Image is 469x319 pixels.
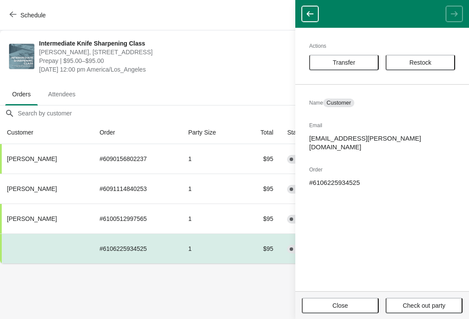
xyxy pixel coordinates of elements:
span: Orders [5,86,38,102]
th: Total [241,121,280,144]
td: 1 [181,174,241,204]
td: # 6106225934525 [92,233,181,263]
td: # 6091114840253 [92,174,181,204]
img: Intermediate Knife Sharpening Class [9,44,34,69]
span: [DATE] 12:00 pm America/Los_Angeles [39,65,309,74]
th: Status [280,121,333,144]
td: $95 [241,204,280,233]
button: Restock [386,55,455,70]
span: Prepay | $95.00–$95.00 [39,56,309,65]
span: [PERSON_NAME] [7,185,57,192]
button: Schedule [4,7,53,23]
span: Transfer [333,59,355,66]
span: [PERSON_NAME], [STREET_ADDRESS] [39,48,309,56]
p: # 6106225934525 [309,178,455,187]
td: # 6100512997565 [92,204,181,233]
span: Customer [327,99,351,106]
td: # 6090156802237 [92,144,181,174]
span: Restock [410,59,432,66]
th: Order [92,121,181,144]
span: [PERSON_NAME] [7,215,57,222]
p: [EMAIL_ADDRESS][PERSON_NAME][DOMAIN_NAME] [309,134,455,151]
td: 1 [181,204,241,233]
h2: Order [309,165,455,174]
th: Party Size [181,121,241,144]
td: 1 [181,144,241,174]
h2: Name [309,99,455,107]
td: 1 [181,233,241,263]
span: [PERSON_NAME] [7,155,57,162]
input: Search by customer [17,105,469,121]
td: $95 [241,233,280,263]
span: Intermediate Knife Sharpening Class [39,39,309,48]
h2: Email [309,121,455,130]
h2: Actions [309,42,455,50]
span: Attendees [41,86,83,102]
td: $95 [241,174,280,204]
button: Transfer [309,55,379,70]
span: Check out party [403,302,445,309]
td: $95 [241,144,280,174]
button: Close [302,298,379,313]
span: Schedule [20,12,46,19]
span: Close [333,302,348,309]
button: Check out party [386,298,462,313]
